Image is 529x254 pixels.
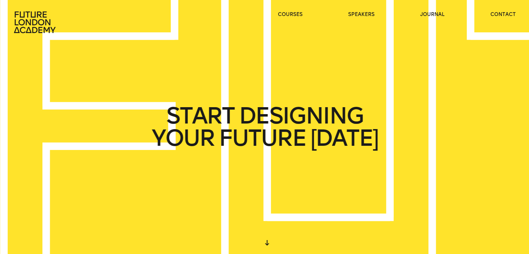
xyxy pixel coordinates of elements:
span: YOUR [151,127,214,149]
a: speakers [348,11,375,18]
span: DESIGNING [239,105,363,127]
a: journal [420,11,444,18]
span: START [166,105,234,127]
a: contact [490,11,516,18]
a: courses [278,11,303,18]
span: [DATE] [310,127,378,149]
span: FUTURE [219,127,306,149]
